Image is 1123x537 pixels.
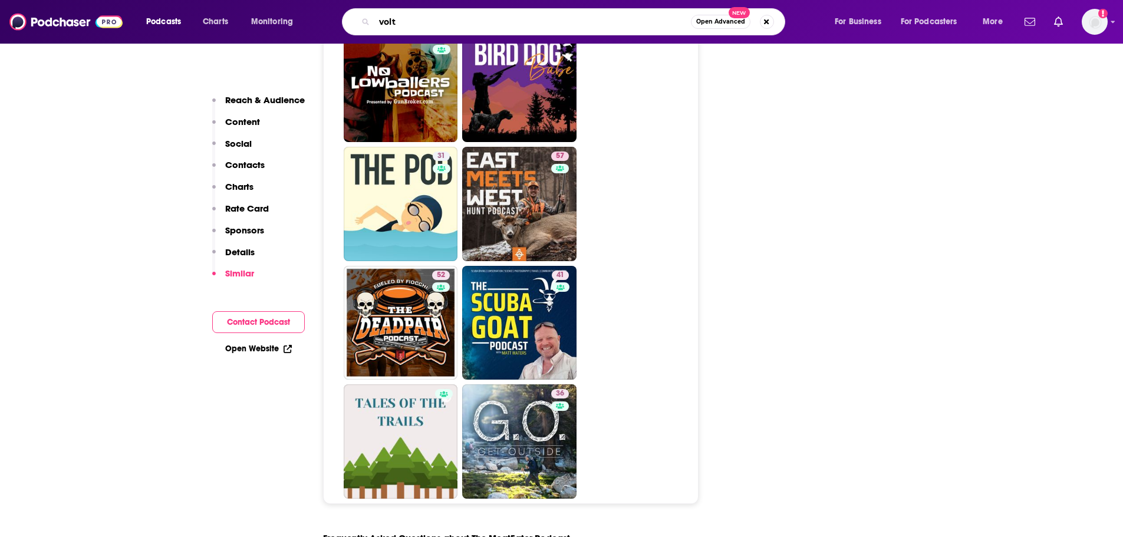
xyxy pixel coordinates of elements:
p: Charts [225,181,253,192]
button: Show profile menu [1082,9,1108,35]
p: Social [225,138,252,149]
p: Reach & Audience [225,94,305,106]
a: 36 [551,389,569,398]
a: 41 [462,266,577,380]
img: User Profile [1082,9,1108,35]
a: 57 [551,151,569,161]
span: 31 [437,150,445,162]
input: Search podcasts, credits, & more... [374,12,691,31]
a: Show notifications dropdown [1049,12,1068,32]
button: Content [212,116,260,138]
button: open menu [893,12,974,31]
span: Logged in as gabrielle.gantz [1082,9,1108,35]
button: Similar [212,268,254,289]
button: Contacts [212,159,265,181]
button: open menu [974,12,1017,31]
p: Similar [225,268,254,279]
a: 31 [433,151,450,161]
p: Rate Card [225,203,269,214]
a: 31 [344,147,458,261]
button: Open AdvancedNew [691,15,750,29]
a: 41 [344,28,458,142]
img: Podchaser - Follow, Share and Rate Podcasts [9,11,123,33]
span: Open Advanced [696,19,745,25]
button: open menu [243,12,308,31]
span: 41 [556,269,564,281]
div: Search podcasts, credits, & more... [353,8,796,35]
button: Charts [212,181,253,203]
p: Details [225,246,255,258]
a: Charts [195,12,235,31]
p: Sponsors [225,225,264,236]
a: Open Website [225,344,292,354]
button: Rate Card [212,203,269,225]
a: Show notifications dropdown [1020,12,1040,32]
button: Social [212,138,252,160]
p: Content [225,116,260,127]
button: Contact Podcast [212,311,305,333]
button: Details [212,246,255,268]
p: Contacts [225,159,265,170]
span: Charts [203,14,228,30]
span: 52 [437,269,445,281]
a: 57 [462,147,577,261]
a: 52 [344,266,458,380]
button: open menu [138,12,196,31]
a: 41 [552,271,569,280]
button: open menu [826,12,896,31]
button: Sponsors [212,225,264,246]
span: Podcasts [146,14,181,30]
span: 57 [556,150,564,162]
a: 52 [432,271,450,280]
svg: Add a profile image [1098,9,1108,18]
span: For Business [835,14,881,30]
span: Monitoring [251,14,293,30]
span: For Podcasters [901,14,957,30]
span: More [983,14,1003,30]
span: 36 [556,388,564,400]
span: New [729,7,750,18]
button: Reach & Audience [212,94,305,116]
a: 36 [462,384,577,499]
